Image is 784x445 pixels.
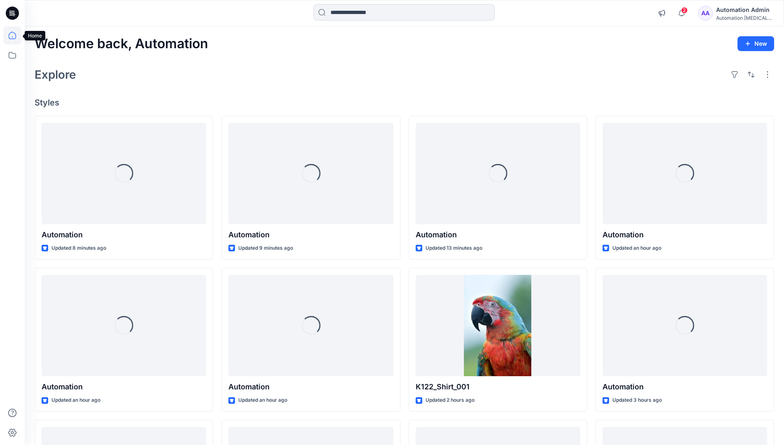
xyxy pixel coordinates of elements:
[228,229,393,241] p: Automation
[716,5,774,15] div: Automation Admin
[681,7,688,14] span: 2
[416,275,580,377] a: K122_Shirt_001
[603,381,767,393] p: Automation
[228,381,393,393] p: Automation
[698,6,713,21] div: AA
[426,396,475,405] p: Updated 2 hours ago
[426,244,482,253] p: Updated 13 minutes ago
[238,244,293,253] p: Updated 9 minutes ago
[51,244,106,253] p: Updated 8 minutes ago
[35,98,774,108] h4: Styles
[35,68,76,81] h2: Explore
[612,244,661,253] p: Updated an hour ago
[737,36,774,51] button: New
[716,15,774,21] div: Automation [MEDICAL_DATA]...
[42,381,206,393] p: Automation
[51,396,100,405] p: Updated an hour ago
[612,396,662,405] p: Updated 3 hours ago
[416,381,580,393] p: K122_Shirt_001
[42,229,206,241] p: Automation
[416,229,580,241] p: Automation
[603,229,767,241] p: Automation
[238,396,287,405] p: Updated an hour ago
[35,36,208,52] h2: Welcome back, Automation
